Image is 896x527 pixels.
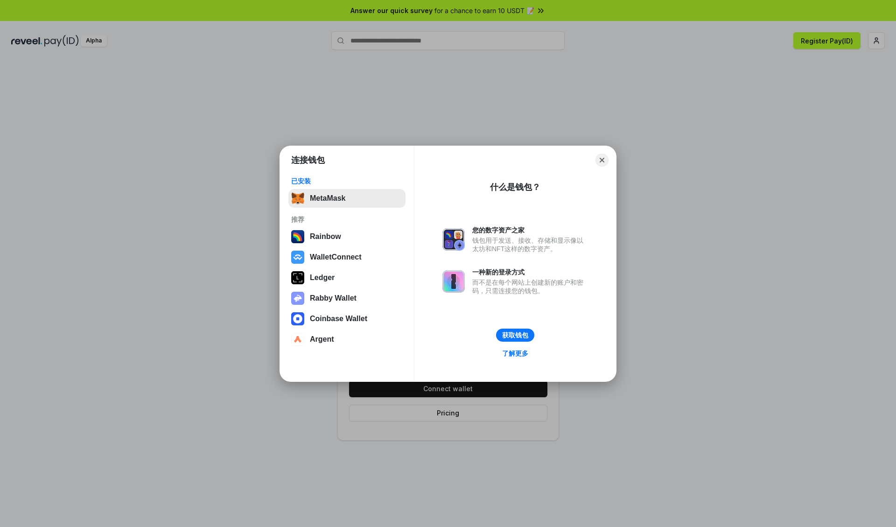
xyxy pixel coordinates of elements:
[291,155,325,166] h1: 连接钱包
[310,194,345,203] div: MetaMask
[496,329,534,342] button: 获取钱包
[472,226,588,234] div: 您的数字资产之家
[288,289,406,308] button: Rabby Wallet
[288,268,406,287] button: Ledger
[472,268,588,276] div: 一种新的登录方式
[502,331,528,339] div: 获取钱包
[497,347,534,359] a: 了解更多
[291,192,304,205] img: svg+xml,%3Csvg%20fill%3D%22none%22%20height%3D%2233%22%20viewBox%3D%220%200%2035%2033%22%20width%...
[288,330,406,349] button: Argent
[288,248,406,267] button: WalletConnect
[291,292,304,305] img: svg+xml,%3Csvg%20xmlns%3D%22http%3A%2F%2Fwww.w3.org%2F2000%2Fsvg%22%20fill%3D%22none%22%20viewBox...
[310,253,362,261] div: WalletConnect
[310,335,334,344] div: Argent
[310,274,335,282] div: Ledger
[291,177,403,185] div: 已安装
[291,215,403,224] div: 推荐
[291,333,304,346] img: svg+xml,%3Csvg%20width%3D%2228%22%20height%3D%2228%22%20viewBox%3D%220%200%2028%2028%22%20fill%3D...
[288,189,406,208] button: MetaMask
[291,251,304,264] img: svg+xml,%3Csvg%20width%3D%2228%22%20height%3D%2228%22%20viewBox%3D%220%200%2028%2028%22%20fill%3D...
[291,271,304,284] img: svg+xml,%3Csvg%20xmlns%3D%22http%3A%2F%2Fwww.w3.org%2F2000%2Fsvg%22%20width%3D%2228%22%20height%3...
[472,236,588,253] div: 钱包用于发送、接收、存储和显示像以太坊和NFT这样的数字资产。
[288,309,406,328] button: Coinbase Wallet
[310,294,357,302] div: Rabby Wallet
[291,230,304,243] img: svg+xml,%3Csvg%20width%3D%22120%22%20height%3D%22120%22%20viewBox%3D%220%200%20120%20120%22%20fil...
[288,227,406,246] button: Rainbow
[490,182,540,193] div: 什么是钱包？
[502,349,528,358] div: 了解更多
[442,228,465,251] img: svg+xml,%3Csvg%20xmlns%3D%22http%3A%2F%2Fwww.w3.org%2F2000%2Fsvg%22%20fill%3D%22none%22%20viewBox...
[442,270,465,293] img: svg+xml,%3Csvg%20xmlns%3D%22http%3A%2F%2Fwww.w3.org%2F2000%2Fsvg%22%20fill%3D%22none%22%20viewBox...
[291,312,304,325] img: svg+xml,%3Csvg%20width%3D%2228%22%20height%3D%2228%22%20viewBox%3D%220%200%2028%2028%22%20fill%3D...
[310,232,341,241] div: Rainbow
[595,154,609,167] button: Close
[310,315,367,323] div: Coinbase Wallet
[472,278,588,295] div: 而不是在每个网站上创建新的账户和密码，只需连接您的钱包。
